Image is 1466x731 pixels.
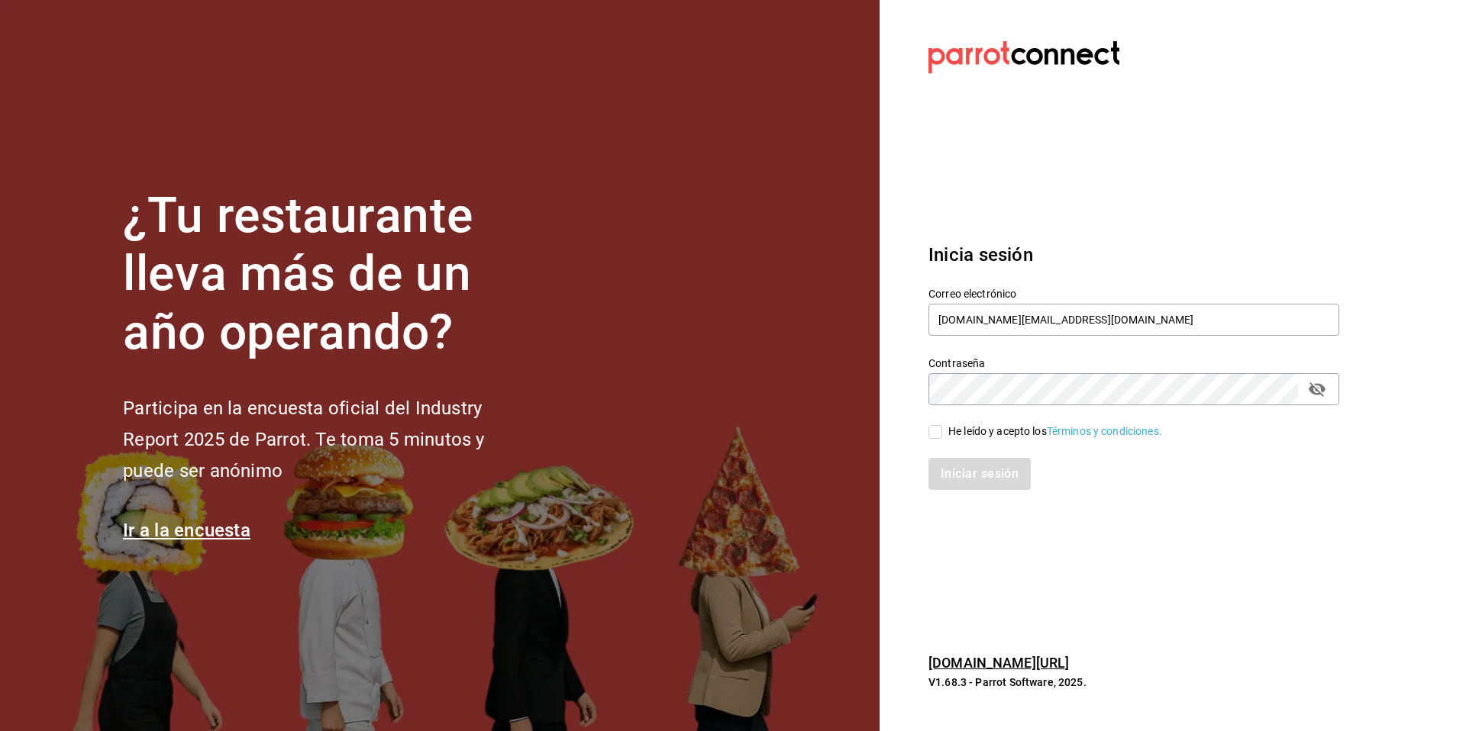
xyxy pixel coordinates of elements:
p: V1.68.3 - Parrot Software, 2025. [928,675,1339,690]
a: Términos y condiciones. [1047,425,1162,437]
a: Ir a la encuesta [123,520,250,541]
input: Ingresa tu correo electrónico [928,304,1339,336]
a: [DOMAIN_NAME][URL] [928,655,1069,671]
label: Contraseña [928,357,1339,368]
h3: Inicia sesión [928,241,1339,269]
label: Correo electrónico [928,288,1339,298]
h1: ¿Tu restaurante lleva más de un año operando? [123,187,535,362]
h2: Participa en la encuesta oficial del Industry Report 2025 de Parrot. Te toma 5 minutos y puede se... [123,393,535,486]
div: He leído y acepto los [948,423,1162,440]
button: passwordField [1304,376,1330,402]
